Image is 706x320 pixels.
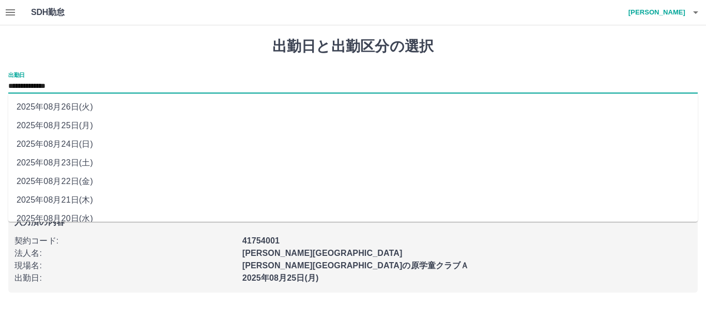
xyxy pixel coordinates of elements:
b: 41754001 [242,236,280,245]
li: 2025年08月22日(金) [8,172,698,191]
b: 2025年08月25日(月) [242,273,319,282]
label: 出勤日 [8,71,25,79]
p: 入力済の内容 [14,218,692,226]
p: 法人名 : [14,247,236,260]
p: 現場名 : [14,260,236,272]
p: 契約コード : [14,235,236,247]
p: 出勤日 : [14,272,236,284]
li: 2025年08月25日(月) [8,116,698,135]
h1: 出勤日と出勤区分の選択 [8,38,698,55]
b: [PERSON_NAME][GEOGRAPHIC_DATA]の原学童クラブＡ [242,261,469,270]
li: 2025年08月24日(日) [8,135,698,154]
b: [PERSON_NAME][GEOGRAPHIC_DATA] [242,249,403,257]
li: 2025年08月20日(水) [8,209,698,228]
li: 2025年08月23日(土) [8,154,698,172]
li: 2025年08月21日(木) [8,191,698,209]
li: 2025年08月26日(火) [8,98,698,116]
